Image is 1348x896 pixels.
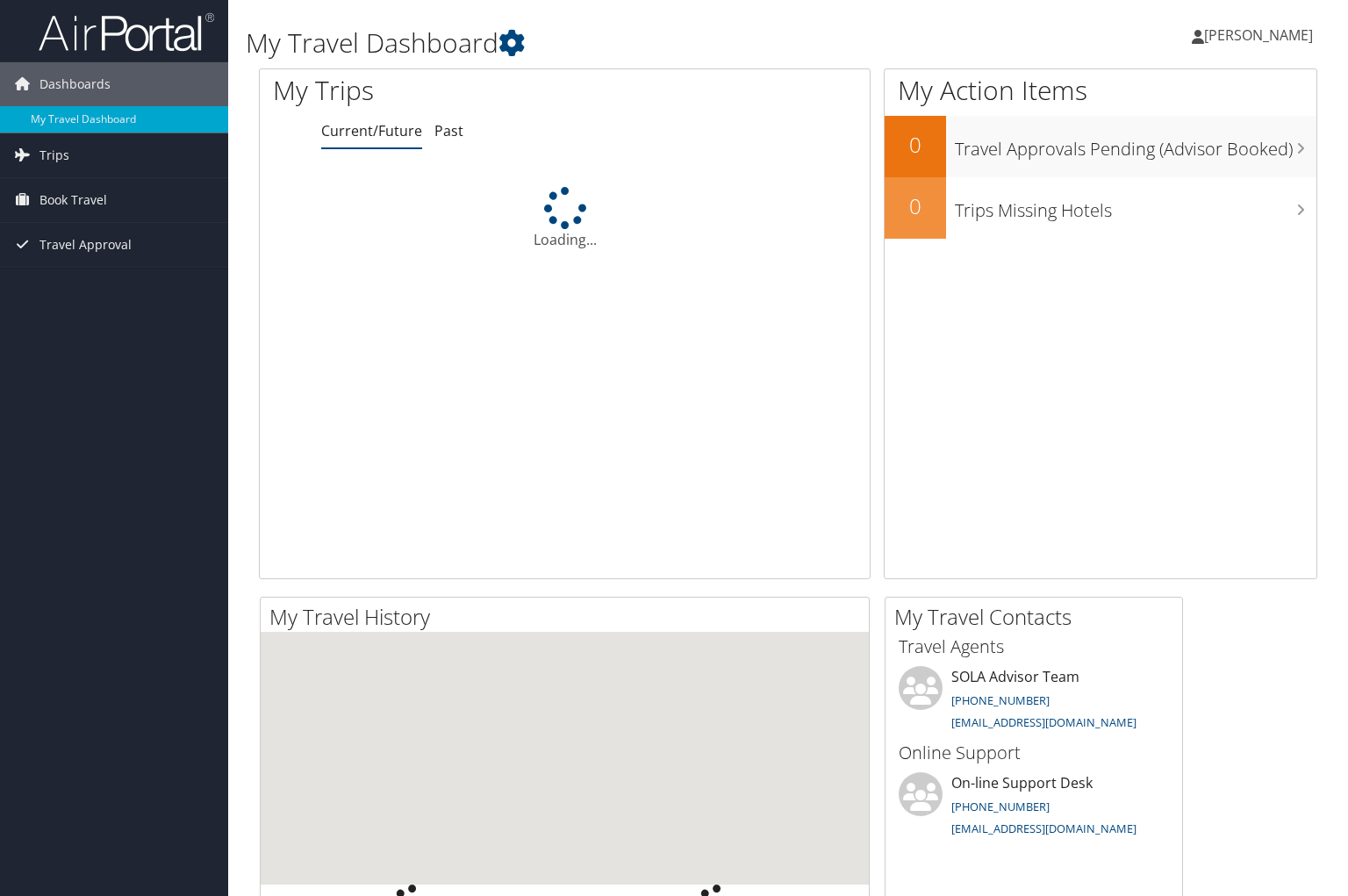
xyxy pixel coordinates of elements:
img: airportal-logo.png [39,11,214,53]
h3: Trips Missing Hotels [955,190,1316,223]
a: [PHONE_NUMBER] [951,799,1050,814]
h1: My Trips [273,72,603,109]
h1: My Travel Dashboard [246,25,969,61]
span: Travel Approval [39,223,132,267]
a: [PHONE_NUMBER] [951,692,1050,708]
h1: My Action Items [885,72,1316,109]
h2: 0 [885,191,946,221]
h2: 0 [885,130,946,160]
a: Past [434,121,463,140]
span: Dashboards [39,62,111,106]
a: Current/Future [321,121,422,140]
a: [EMAIL_ADDRESS][DOMAIN_NAME] [951,714,1136,730]
a: 0Trips Missing Hotels [885,177,1316,239]
span: Trips [39,133,69,177]
span: [PERSON_NAME] [1204,25,1313,45]
h3: Online Support [899,741,1169,765]
div: Loading... [260,187,870,250]
h3: Travel Agents [899,634,1169,659]
a: 0Travel Approvals Pending (Advisor Booked) [885,116,1316,177]
a: [EMAIL_ADDRESS][DOMAIN_NAME] [951,821,1136,836]
a: [PERSON_NAME] [1192,9,1330,61]
span: Book Travel [39,178,107,222]
h3: Travel Approvals Pending (Advisor Booked) [955,128,1316,161]
li: SOLA Advisor Team [890,666,1178,738]
li: On-line Support Desk [890,772,1178,844]
h2: My Travel History [269,602,869,632]
h2: My Travel Contacts [894,602,1182,632]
